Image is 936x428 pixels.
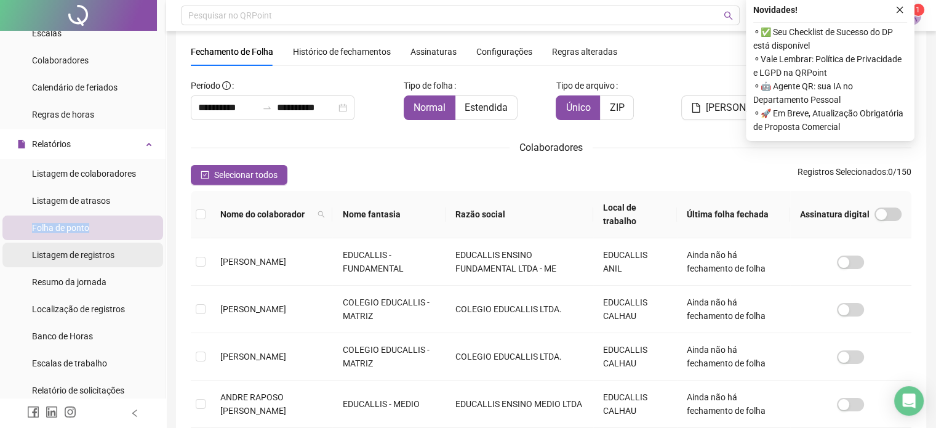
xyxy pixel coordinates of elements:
[446,286,593,333] td: COLEGIO EDUCALLIS LTDA.
[46,406,58,418] span: linkedin
[800,208,870,221] span: Assinatura digital
[724,11,733,20] span: search
[32,28,62,38] span: Escalas
[17,140,26,148] span: file
[677,191,790,238] th: Última folha fechada
[201,171,209,179] span: check-square
[593,286,677,333] td: EDUCALLIS CALHAU
[593,333,677,381] td: EDUCALLIS CALHAU
[214,168,278,182] span: Selecionar todos
[446,381,593,428] td: EDUCALLIS ENSINO MEDIO LTDA
[687,392,766,416] span: Ainda não há fechamento de folha
[220,208,313,221] span: Nome do colaborador
[691,103,701,113] span: file
[687,297,766,321] span: Ainda não há fechamento de folha
[446,191,593,238] th: Razão social
[222,81,231,90] span: info-circle
[753,79,907,107] span: ⚬ 🤖 Agente QR: sua IA no Departamento Pessoal
[130,409,139,418] span: left
[220,392,286,416] span: ANDRE RAPOSO [PERSON_NAME]
[465,102,508,113] span: Estendida
[566,102,590,113] span: Único
[753,107,907,134] span: ⚬ 🚀 Em Breve, Atualização Obrigatória de Proposta Comercial
[446,333,593,381] td: COLEGIO EDUCALLIS LTDA.
[519,142,583,153] span: Colaboradores
[798,165,911,185] span: : 0 / 150
[32,55,89,65] span: Colaboradores
[687,345,766,368] span: Ainda não há fechamento de folha
[32,250,114,260] span: Listagem de registros
[64,406,76,418] span: instagram
[315,205,327,224] span: search
[32,139,71,149] span: Relatórios
[332,238,446,286] td: EDUCALLIS - FUNDAMENTAL
[332,191,446,238] th: Nome fantasia
[895,6,904,14] span: close
[912,4,924,16] sup: Atualize o seu contato no menu Meus Dados
[32,358,107,368] span: Escalas de trabalho
[593,238,677,286] td: EDUCALLIS ANIL
[798,167,886,177] span: Registros Selecionados
[609,102,624,113] span: ZIP
[191,81,220,91] span: Período
[32,83,118,92] span: Calendário de feriados
[32,331,93,341] span: Banco de Horas
[476,47,532,56] span: Configurações
[753,25,907,52] span: ⚬ ✅ Seu Checklist de Sucesso do DP está disponível
[332,333,446,381] td: COLEGIO EDUCALLIS - MATRIZ
[706,100,780,115] span: [PERSON_NAME]
[446,238,593,286] td: EDUCALLIS ENSINO FUNDAMENTAL LTDA - ME
[32,196,110,206] span: Listagem de atrasos
[410,47,457,56] span: Assinaturas
[191,165,287,185] button: Selecionar todos
[894,386,924,416] div: Open Intercom Messenger
[32,169,136,179] span: Listagem de colaboradores
[220,257,286,267] span: [PERSON_NAME]
[220,304,286,314] span: [PERSON_NAME]
[32,386,124,395] span: Relatório de solicitações
[32,277,106,287] span: Resumo da jornada
[220,352,286,361] span: [PERSON_NAME]
[27,406,39,418] span: facebook
[404,79,453,92] span: Tipo de folha
[681,95,790,120] button: [PERSON_NAME]
[332,286,446,333] td: COLEGIO EDUCALLIS - MATRIZ
[753,52,907,79] span: ⚬ Vale Lembrar: Política de Privacidade e LGPD na QRPoint
[262,103,272,113] span: swap-right
[916,6,920,14] span: 1
[753,3,798,17] span: Novidades !
[191,47,273,57] span: Fechamento de Folha
[593,381,677,428] td: EDUCALLIS CALHAU
[32,223,89,233] span: Folha de ponto
[262,103,272,113] span: to
[32,304,125,314] span: Localização de registros
[687,250,766,273] span: Ainda não há fechamento de folha
[414,102,446,113] span: Normal
[593,191,677,238] th: Local de trabalho
[293,47,391,57] span: Histórico de fechamentos
[556,79,614,92] span: Tipo de arquivo
[552,47,617,56] span: Regras alteradas
[32,110,94,119] span: Regras de horas
[318,211,325,218] span: search
[332,381,446,428] td: EDUCALLIS - MEDIO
